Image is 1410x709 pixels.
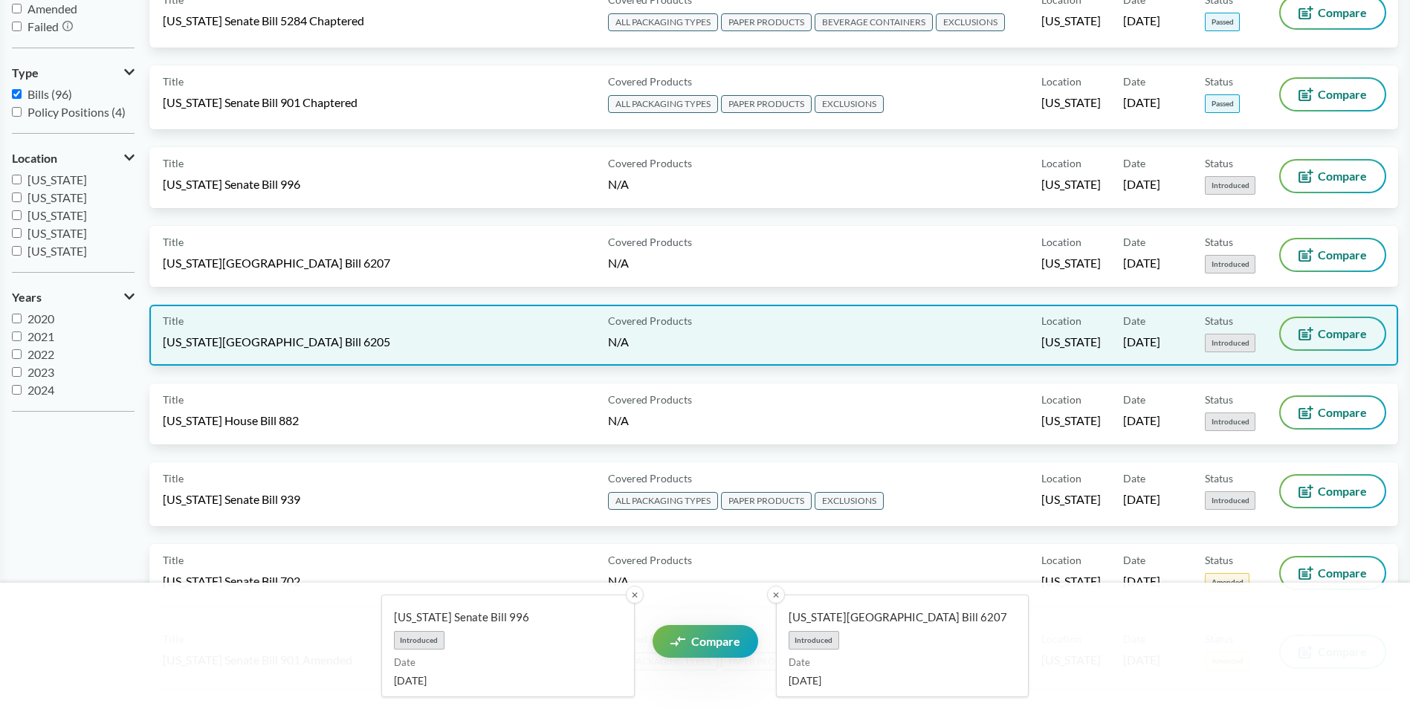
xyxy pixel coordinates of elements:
span: Covered Products [608,313,692,328]
span: [DATE] [1123,412,1160,429]
span: [DATE] [1123,334,1160,350]
input: 2023 [12,367,22,377]
span: Title [163,392,184,407]
span: 2024 [28,383,54,397]
span: Location [1041,552,1081,568]
span: Introduced [1205,334,1255,352]
span: Title [163,74,184,89]
span: Title [163,234,184,250]
span: Location [12,152,57,165]
span: [DATE] [1123,491,1160,508]
span: Date [394,655,610,670]
input: Bills (96) [12,89,22,99]
span: ALL PACKAGING TYPES [608,95,718,113]
span: Compare [1318,249,1367,261]
span: 2020 [28,311,54,326]
span: N/A [608,256,629,270]
button: ✕ [626,586,644,603]
input: [US_STATE] [12,210,22,220]
span: Passed [1205,94,1240,113]
input: [US_STATE] [12,228,22,238]
span: Covered Products [608,392,692,407]
span: 2022 [28,347,54,361]
span: 2023 [28,365,54,379]
span: Introduced [394,631,444,650]
span: Title [163,552,184,568]
span: [US_STATE] [28,190,87,204]
span: [US_STATE][GEOGRAPHIC_DATA] Bill 6207 [163,255,390,271]
span: Location [1041,313,1081,328]
button: Years [12,285,135,310]
span: [DATE] [789,673,1005,688]
span: EXCLUSIONS [936,13,1005,31]
a: [US_STATE] Senate Bill 996IntroducedDate[DATE] [381,595,635,697]
span: Covered Products [608,234,692,250]
button: Compare [1281,476,1385,507]
input: 2020 [12,314,22,323]
span: [US_STATE] Senate Bill 996 [394,609,610,625]
span: [US_STATE] [28,208,87,222]
span: [US_STATE] Senate Bill 5284 Chaptered [163,13,364,29]
span: PAPER PRODUCTS [721,95,812,113]
span: Compare [1318,407,1367,418]
span: Policy Positions (4) [28,105,126,119]
button: Compare [1281,161,1385,192]
span: [US_STATE] Senate Bill 901 Chaptered [163,94,358,111]
input: 2022 [12,349,22,359]
span: ALL PACKAGING TYPES [608,13,718,31]
span: [US_STATE] [28,226,87,240]
button: Compare [1281,239,1385,271]
span: [US_STATE] [1041,334,1101,350]
span: Title [163,155,184,171]
button: Compare [1281,557,1385,589]
span: Date [1123,552,1145,568]
button: Compare [1281,79,1385,110]
input: [US_STATE] [12,192,22,202]
span: [US_STATE] [1041,94,1101,111]
span: [US_STATE][GEOGRAPHIC_DATA] Bill 6207 [789,609,1005,625]
span: N/A [608,413,629,427]
span: Compare [691,635,740,647]
span: Covered Products [608,74,692,89]
input: [US_STATE] [12,175,22,184]
input: 2024 [12,385,22,395]
span: [US_STATE] [1041,491,1101,508]
span: Compare [1318,170,1367,182]
span: [US_STATE][GEOGRAPHIC_DATA] Bill 6205 [163,334,390,350]
span: Passed [1205,13,1240,31]
span: Introduced [1205,491,1255,510]
button: Location [12,146,135,171]
span: Years [12,291,42,304]
span: [DATE] [1123,573,1160,589]
span: Date [789,655,1005,670]
span: ALL PACKAGING TYPES [608,492,718,510]
span: Status [1205,392,1233,407]
input: 2021 [12,331,22,341]
button: ✕ [767,586,785,603]
span: Date [1123,313,1145,328]
span: EXCLUSIONS [815,95,884,113]
span: PAPER PRODUCTS [721,492,812,510]
span: [US_STATE] [1041,176,1101,192]
span: Status [1205,74,1233,89]
span: Date [1123,234,1145,250]
span: Introduced [1205,255,1255,273]
span: Location [1041,470,1081,486]
button: Compare [1281,397,1385,428]
span: Covered Products [608,470,692,486]
span: Title [163,313,184,328]
span: Date [1123,392,1145,407]
input: Failed [12,22,22,31]
button: Compare [1281,318,1385,349]
span: N/A [608,177,629,191]
span: Status [1205,552,1233,568]
span: [US_STATE] Senate Bill 996 [163,176,300,192]
span: Compare [1318,485,1367,497]
span: [US_STATE] [1041,13,1101,29]
input: [US_STATE] [12,246,22,256]
span: Compare [1318,7,1367,19]
span: Location [1041,392,1081,407]
span: Bills (96) [28,87,72,101]
input: Amended [12,4,22,13]
span: Amended [28,1,77,16]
